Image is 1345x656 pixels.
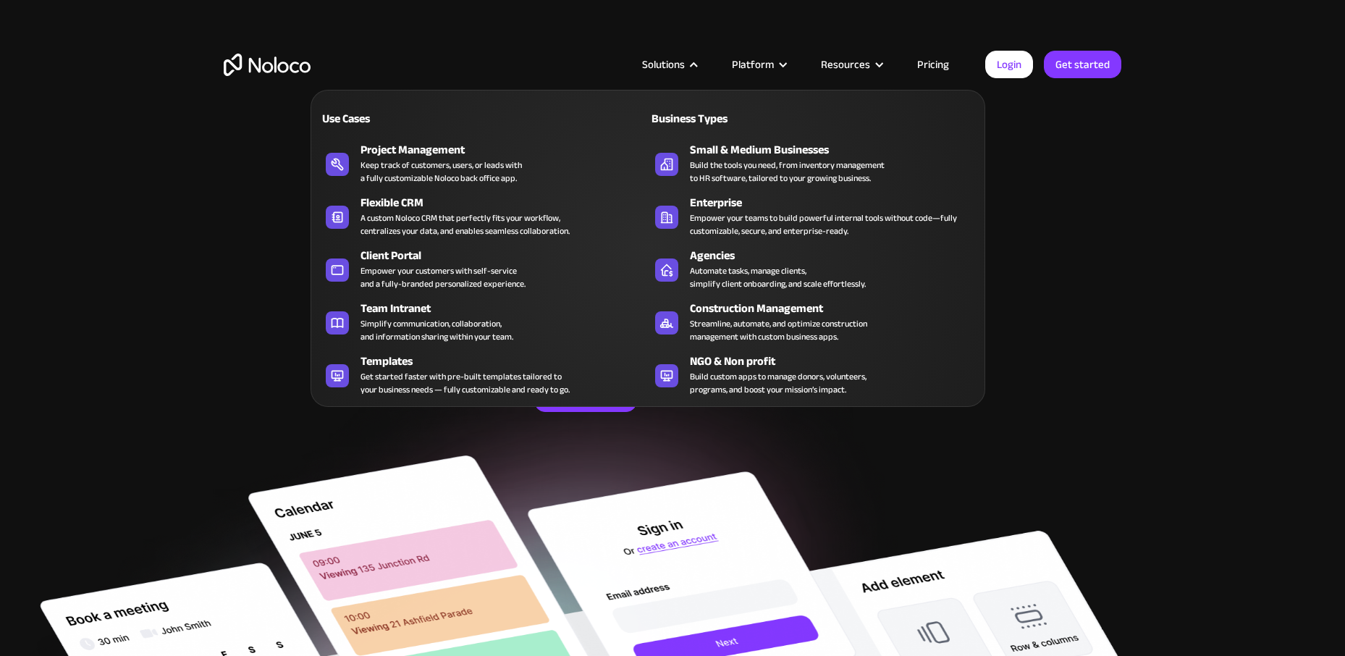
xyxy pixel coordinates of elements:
div: Empower your teams to build powerful internal tools without code—fully customizable, secure, and ... [690,211,970,237]
div: Flexible CRM [361,194,654,211]
a: Client PortalEmpower your customers with self-serviceand a fully-branded personalized experience. [319,244,648,293]
div: Team Intranet [361,300,654,317]
a: Pricing [899,55,967,74]
div: Get started faster with pre-built templates tailored to your business needs — fully customizable ... [361,370,570,396]
div: Solutions [642,55,685,74]
div: Business Types [648,110,806,127]
a: Small & Medium BusinessesBuild the tools you need, from inventory managementto HR software, tailo... [648,138,977,188]
div: Keep track of customers, users, or leads with a fully customizable Noloco back office app. [361,159,522,185]
div: NGO & Non profit [690,353,984,370]
a: AgenciesAutomate tasks, manage clients,simplify client onboarding, and scale effortlessly. [648,244,977,293]
div: Resources [803,55,899,74]
a: home [224,54,311,76]
div: Use Cases [319,110,477,127]
div: Agencies [690,247,984,264]
a: Use Cases [319,101,648,135]
div: A custom Noloco CRM that perfectly fits your workflow, centralizes your data, and enables seamles... [361,211,570,237]
a: TemplatesGet started faster with pre-built templates tailored toyour business needs — fully custo... [319,350,648,399]
div: Solutions [624,55,714,74]
a: Flexible CRMA custom Noloco CRM that perfectly fits your workflow,centralizes your data, and enab... [319,191,648,240]
a: Construction ManagementStreamline, automate, and optimize constructionmanagement with custom busi... [648,297,977,346]
div: Project Management [361,141,654,159]
div: Build custom apps to manage donors, volunteers, programs, and boost your mission’s impact. [690,370,867,396]
h2: Business Apps for Teams [224,149,1121,265]
div: Enterprise [690,194,984,211]
nav: Solutions [311,70,985,407]
div: Streamline, automate, and optimize construction management with custom business apps. [690,317,867,343]
div: Platform [714,55,803,74]
a: EnterpriseEmpower your teams to build powerful internal tools without code—fully customizable, se... [648,191,977,240]
div: Platform [732,55,774,74]
a: Project ManagementKeep track of customers, users, or leads witha fully customizable Noloco back o... [319,138,648,188]
a: Get started [1044,51,1121,78]
div: Templates [361,353,654,370]
div: Simplify communication, collaboration, and information sharing within your team. [361,317,513,343]
div: Automate tasks, manage clients, simplify client onboarding, and scale effortlessly. [690,264,866,290]
div: Empower your customers with self-service and a fully-branded personalized experience. [361,264,526,290]
a: Business Types [648,101,977,135]
a: NGO & Non profitBuild custom apps to manage donors, volunteers,programs, and boost your mission’s... [648,350,977,399]
div: Small & Medium Businesses [690,141,984,159]
div: Client Portal [361,247,654,264]
div: Build the tools you need, from inventory management to HR software, tailored to your growing busi... [690,159,885,185]
div: Resources [821,55,870,74]
div: Construction Management [690,300,984,317]
a: Team IntranetSimplify communication, collaboration,and information sharing within your team. [319,297,648,346]
a: Login [985,51,1033,78]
